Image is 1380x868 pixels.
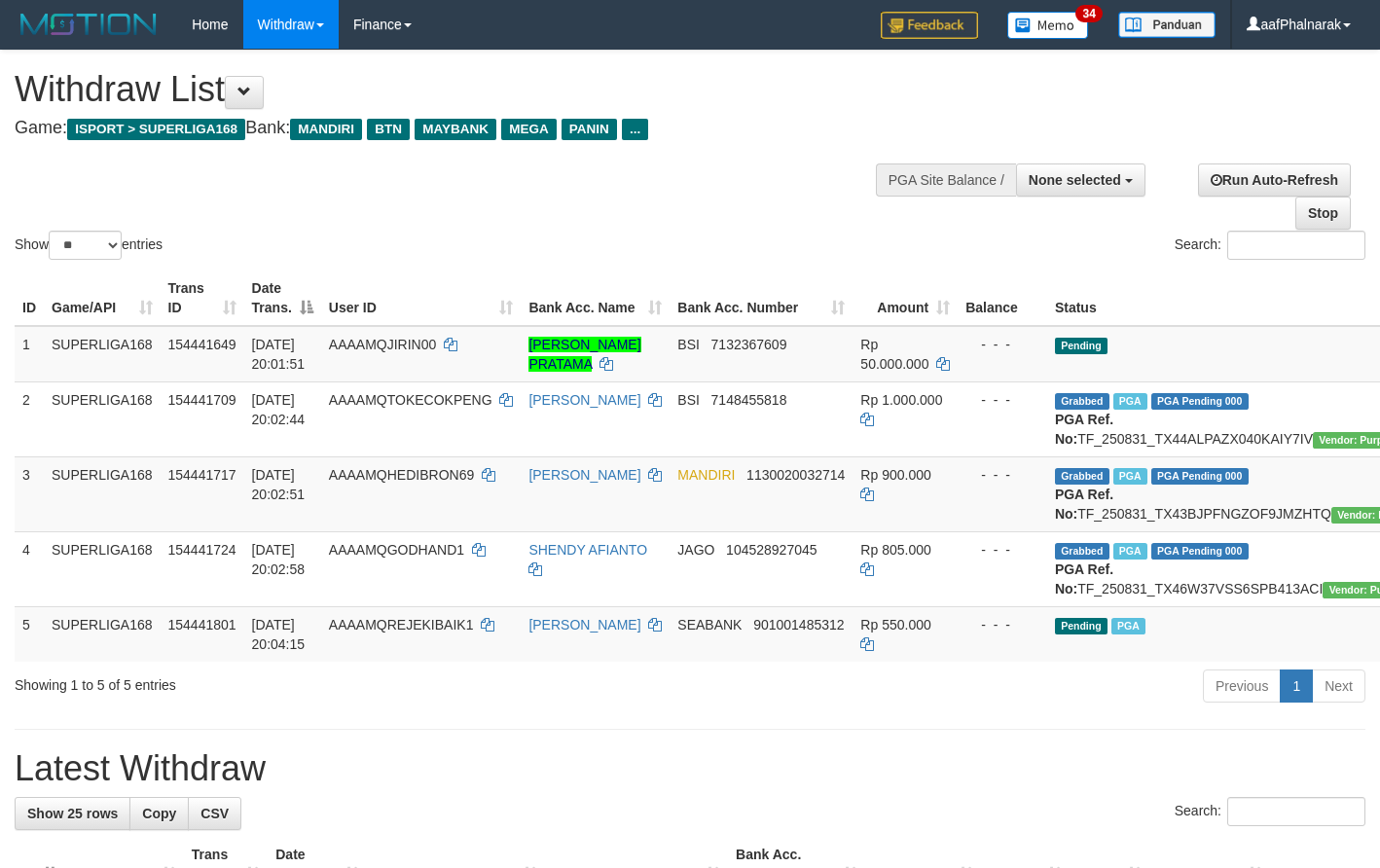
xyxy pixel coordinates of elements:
[252,392,306,427] span: [DATE] 20:02:44
[15,10,163,39] img: MOTION_logo.png
[129,797,189,830] a: Copy
[15,668,561,695] div: Showing 1 to 5 of 5 entries
[161,271,244,326] th: Trans ID: activate to sort column ascending
[1295,197,1351,230] a: Stop
[1055,543,1109,560] span: Grabbed
[15,456,44,531] td: 3
[1280,669,1313,703] a: 1
[200,806,229,821] span: CSV
[622,119,648,140] span: ...
[958,271,1047,326] th: Balance
[1113,393,1147,410] span: Marked by aafsoumeymey
[27,806,118,821] span: Show 25 rows
[1055,487,1113,522] b: PGA Ref. No:
[15,797,130,830] a: Show 25 rows
[677,392,700,408] span: BSI
[44,381,161,456] td: SUPERLIGA168
[1016,163,1145,197] button: None selected
[188,797,241,830] a: CSV
[677,467,735,483] span: MANDIRI
[1198,163,1351,197] a: Run Auto-Refresh
[252,617,306,652] span: [DATE] 20:04:15
[753,617,844,633] span: Copy 901001485312 to clipboard
[965,390,1039,410] div: - - -
[1175,797,1365,826] label: Search:
[15,749,1365,788] h1: Latest Withdraw
[15,381,44,456] td: 2
[670,271,853,326] th: Bank Acc. Number: activate to sort column ascending
[1113,543,1147,560] span: Marked by aafsoumeymey
[1113,468,1147,485] span: Marked by aafsoumeymey
[562,119,617,140] span: PANIN
[860,617,930,633] span: Rp 550.000
[168,392,236,408] span: 154441709
[1029,172,1121,188] span: None selected
[1075,5,1102,22] span: 34
[677,617,742,633] span: SEABANK
[1055,393,1109,410] span: Grabbed
[15,119,900,138] h4: Game: Bank:
[1007,12,1089,39] img: Button%20Memo.svg
[528,617,640,633] a: [PERSON_NAME]
[1055,338,1108,354] span: Pending
[49,231,122,260] select: Showentries
[521,271,670,326] th: Bank Acc. Name: activate to sort column ascending
[1151,393,1249,410] span: PGA Pending
[528,337,640,372] a: [PERSON_NAME] PRATAMA
[860,542,930,558] span: Rp 805.000
[15,70,900,109] h1: Withdraw List
[15,606,44,662] td: 5
[252,337,306,372] span: [DATE] 20:01:51
[168,467,236,483] span: 154441717
[15,231,163,260] label: Show entries
[168,542,236,558] span: 154441724
[44,456,161,531] td: SUPERLIGA168
[44,326,161,382] td: SUPERLIGA168
[1151,543,1249,560] span: PGA Pending
[1227,231,1365,260] input: Search:
[1203,669,1281,703] a: Previous
[142,806,176,821] span: Copy
[528,392,640,408] a: [PERSON_NAME]
[367,119,410,140] span: BTN
[876,163,1016,197] div: PGA Site Balance /
[726,542,817,558] span: Copy 104528927045 to clipboard
[329,617,474,633] span: AAAAMQREJEKIBAIK1
[860,337,928,372] span: Rp 50.000.000
[1227,797,1365,826] input: Search:
[168,337,236,352] span: 154441649
[677,542,714,558] span: JAGO
[965,615,1039,634] div: - - -
[329,392,492,408] span: AAAAMQTOKECOKPENG
[528,542,647,558] a: SHENDY AFIANTO
[1151,468,1249,485] span: PGA Pending
[15,326,44,382] td: 1
[711,392,787,408] span: Copy 7148455818 to clipboard
[860,392,942,408] span: Rp 1.000.000
[329,467,474,483] span: AAAAMQHEDIBRON69
[329,542,464,558] span: AAAAMQGODHAND1
[321,271,522,326] th: User ID: activate to sort column ascending
[44,531,161,606] td: SUPERLIGA168
[501,119,557,140] span: MEGA
[290,119,362,140] span: MANDIRI
[965,465,1039,485] div: - - -
[44,606,161,662] td: SUPERLIGA168
[244,271,321,326] th: Date Trans.: activate to sort column descending
[252,467,306,502] span: [DATE] 20:02:51
[746,467,845,483] span: Copy 1130020032714 to clipboard
[15,271,44,326] th: ID
[415,119,496,140] span: MAYBANK
[329,337,436,352] span: AAAAMQJIRIN00
[1055,468,1109,485] span: Grabbed
[1312,669,1365,703] a: Next
[168,617,236,633] span: 154441801
[15,531,44,606] td: 4
[1111,618,1145,634] span: Marked by aafsengchandara
[1055,412,1113,447] b: PGA Ref. No:
[252,542,306,577] span: [DATE] 20:02:58
[528,467,640,483] a: [PERSON_NAME]
[860,467,930,483] span: Rp 900.000
[1175,231,1365,260] label: Search:
[67,119,245,140] span: ISPORT > SUPERLIGA168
